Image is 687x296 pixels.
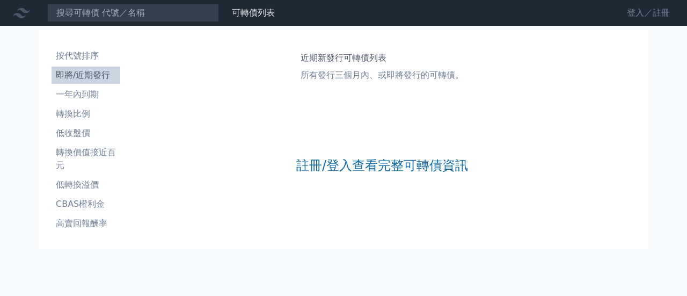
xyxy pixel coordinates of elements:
[52,217,120,230] li: 高賣回報酬率
[52,198,120,211] li: CBAS權利金
[52,127,120,140] li: 低收盤價
[52,196,120,213] a: CBAS權利金
[52,47,120,64] a: 按代號排序
[52,144,120,174] a: 轉換價值接近百元
[52,105,120,122] a: 轉換比例
[301,69,464,82] p: 所有發行三個月內、或即將發行的可轉債。
[618,4,678,21] a: 登入／註冊
[52,215,120,232] a: 高賣回報酬率
[52,107,120,120] li: 轉換比例
[52,176,120,193] a: 低轉換溢價
[52,86,120,103] a: 一年內到期
[301,52,464,64] h1: 近期新發行可轉債列表
[52,88,120,101] li: 一年內到期
[52,178,120,191] li: 低轉換溢價
[52,49,120,62] li: 按代號排序
[296,157,468,174] a: 註冊/登入查看完整可轉債資訊
[47,4,219,22] input: 搜尋可轉債 代號／名稱
[232,8,275,18] a: 可轉債列表
[52,67,120,84] a: 即將/近期發行
[52,146,120,172] li: 轉換價值接近百元
[52,125,120,142] a: 低收盤價
[52,69,120,82] li: 即將/近期發行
